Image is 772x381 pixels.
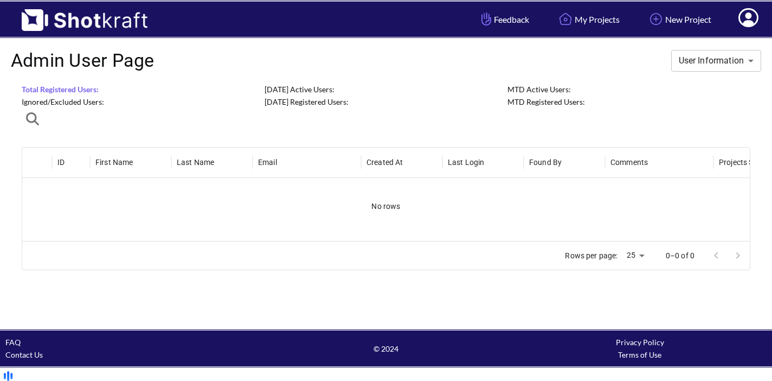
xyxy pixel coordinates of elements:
div: Email [258,158,277,167]
span: [DATE] Active Users: [265,85,334,94]
div: 25 [622,247,648,263]
div: Found By [529,158,562,167]
img: Hand Icon [479,10,494,28]
div: Last Name [177,158,214,167]
span: MTD Active Users: [507,85,571,94]
h4: Admin User Page [11,49,155,72]
a: New Project [639,5,719,34]
span: © 2024 [259,342,513,355]
div: User Information [671,50,761,72]
div: Created At [366,158,403,167]
div: ID [57,158,65,167]
span: MTD Registered Users: [507,97,585,106]
a: FAQ [5,338,21,347]
span: Ignored/Excluded Users: [22,97,104,106]
div: First Name [95,158,133,167]
a: My Projects [548,5,628,34]
span: Feedback [479,13,529,26]
span: [DATE] Registered Users: [265,97,349,106]
p: 0–0 of 0 [666,250,694,261]
div: No rows [22,178,750,234]
img: Home Icon [556,10,575,28]
a: Contact Us [5,350,43,359]
span: Total Registered Users: [22,85,99,94]
div: Terms of Use [513,348,767,361]
div: Privacy Policy [513,336,767,348]
img: Add Icon [647,10,665,28]
div: Last Login [448,158,485,167]
p: Rows per page: [565,250,617,261]
div: Projects Started [719,158,764,167]
div: Comments [610,158,648,167]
